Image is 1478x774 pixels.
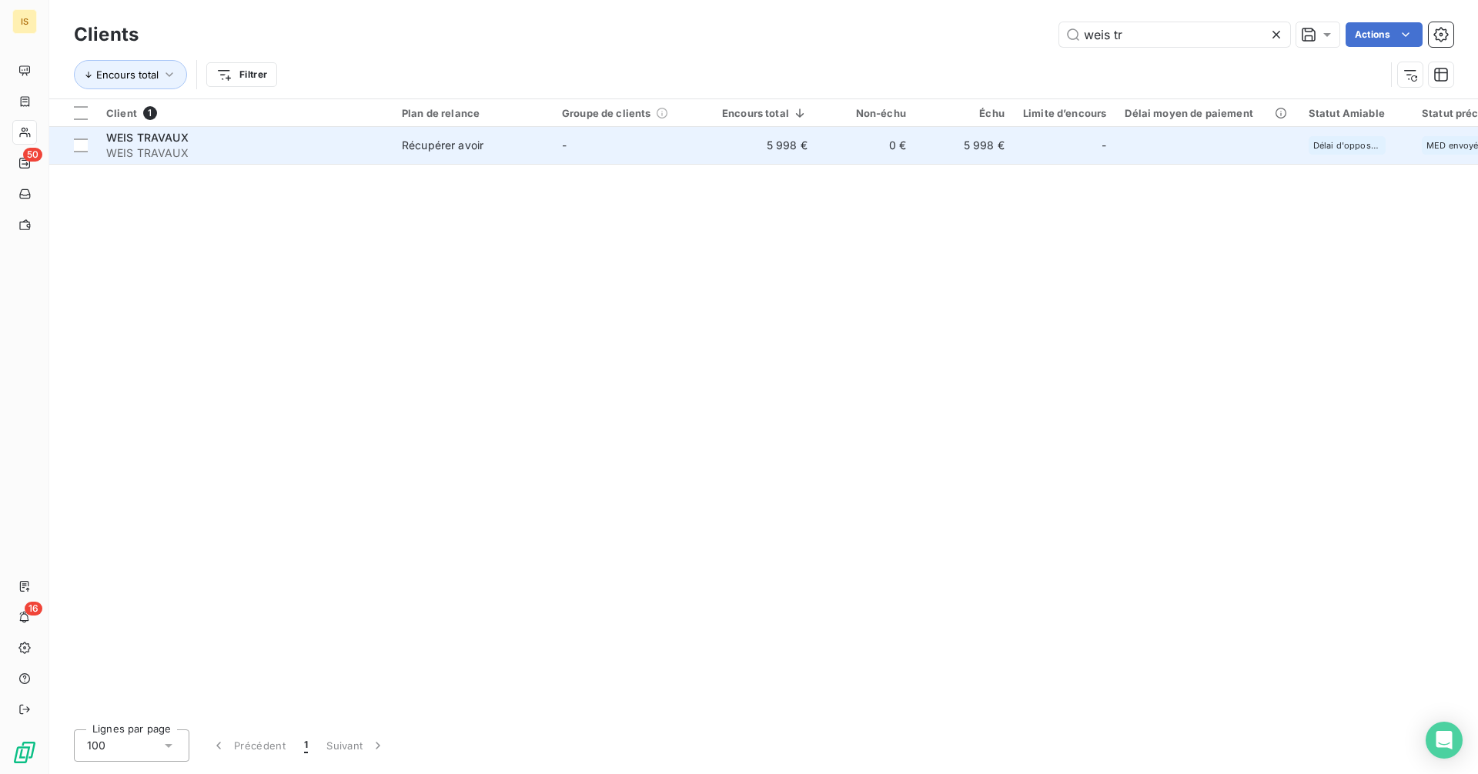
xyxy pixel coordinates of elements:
[915,127,1014,164] td: 5 998 €
[23,148,42,162] span: 50
[106,107,137,119] span: Client
[74,21,139,48] h3: Clients
[96,68,159,81] span: Encours total
[562,107,651,119] span: Groupe de clients
[12,9,37,34] div: IS
[206,62,277,87] button: Filtrer
[1309,107,1403,119] div: Statut Amiable
[317,729,395,762] button: Suivant
[12,740,37,765] img: Logo LeanPay
[1346,22,1423,47] button: Actions
[562,138,567,152] span: -
[12,151,36,175] a: 50
[143,106,157,120] span: 1
[722,107,808,119] div: Encours total
[925,107,1005,119] div: Échu
[202,729,295,762] button: Précédent
[106,145,383,161] span: WEIS TRAVAUX
[826,107,906,119] div: Non-échu
[25,602,42,616] span: 16
[1102,138,1106,153] span: -
[402,107,543,119] div: Plan de relance
[304,738,308,753] span: 1
[106,131,189,144] span: WEIS TRAVAUX
[1125,107,1289,119] div: Délai moyen de paiement
[1059,22,1290,47] input: Rechercher
[402,138,483,153] div: Récupérer avoir
[87,738,105,753] span: 100
[295,729,317,762] button: 1
[74,60,187,89] button: Encours total
[1426,722,1463,759] div: Open Intercom Messenger
[1023,107,1106,119] div: Limite d’encours
[817,127,915,164] td: 0 €
[713,127,817,164] td: 5 998 €
[1313,141,1381,150] span: Délai d'opposition en cours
